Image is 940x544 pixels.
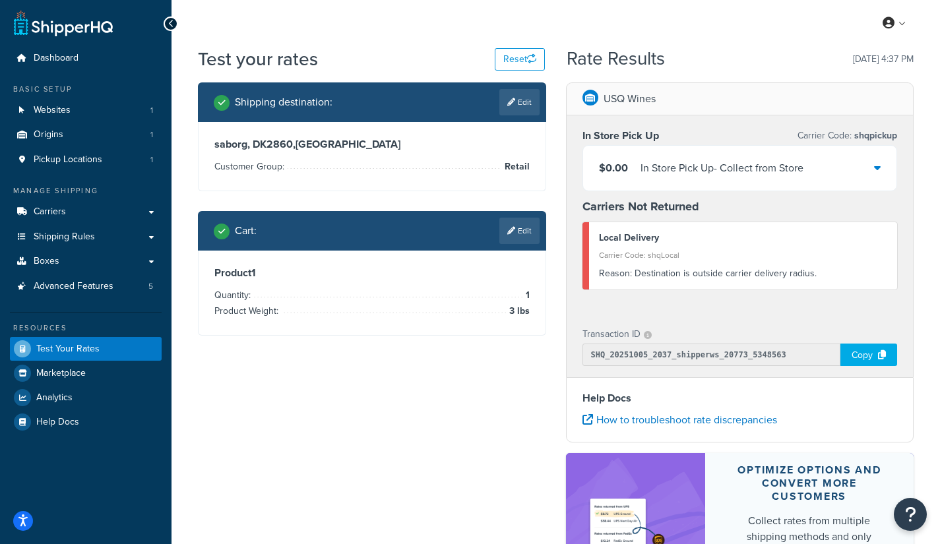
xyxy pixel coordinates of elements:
li: Advanced Features [10,274,162,299]
a: Test Your Rates [10,337,162,361]
a: Marketplace [10,361,162,385]
div: Optimize options and convert more customers [737,464,883,503]
a: Analytics [10,386,162,409]
div: Copy [840,344,897,366]
span: 5 [148,281,153,292]
p: Carrier Code: [798,127,897,145]
span: 1 [150,105,153,116]
span: Quantity: [214,288,254,302]
button: Open Resource Center [894,498,927,531]
p: Transaction ID [582,325,641,344]
a: Origins1 [10,123,162,147]
h4: Help Docs [582,390,898,406]
span: Websites [34,105,71,116]
span: Reason: [599,266,632,280]
span: 1 [150,154,153,166]
span: Product Weight: [214,304,282,318]
a: Shipping Rules [10,225,162,249]
a: Edit [499,89,540,115]
div: Destination is outside carrier delivery radius. [599,264,888,283]
div: In Store Pick Up - Collect from Store [641,159,803,177]
a: Carriers [10,200,162,224]
div: Local Delivery [599,229,888,247]
span: 1 [150,129,153,140]
div: Basic Setup [10,84,162,95]
a: Pickup Locations1 [10,148,162,172]
h3: saborg, DK2860 , [GEOGRAPHIC_DATA] [214,138,530,151]
h1: Test your rates [198,46,318,72]
span: Dashboard [34,53,78,64]
a: How to troubleshoot rate discrepancies [582,412,777,427]
button: Reset [495,48,545,71]
a: Help Docs [10,410,162,434]
a: Boxes [10,249,162,274]
h3: Product 1 [214,266,530,280]
span: Shipping Rules [34,231,95,243]
div: Resources [10,322,162,334]
span: Customer Group: [214,160,288,173]
p: [DATE] 4:37 PM [853,50,914,69]
span: Pickup Locations [34,154,102,166]
a: Advanced Features5 [10,274,162,299]
a: Websites1 [10,98,162,123]
span: Boxes [34,256,59,267]
h2: Rate Results [567,49,665,69]
span: Origins [34,129,63,140]
span: $0.00 [599,160,628,175]
div: Manage Shipping [10,185,162,196]
div: Carrier Code: shqLocal [599,246,888,264]
h3: In Store Pick Up [582,129,659,142]
span: Retail [501,159,530,175]
span: 1 [522,287,530,303]
p: USQ Wines [604,90,656,108]
span: Help Docs [36,417,79,428]
li: Websites [10,98,162,123]
strong: Carriers Not Returned [582,198,699,215]
h2: Cart : [235,225,257,237]
span: Test Your Rates [36,344,100,355]
li: Pickup Locations [10,148,162,172]
span: shqpickup [852,129,897,142]
span: Marketplace [36,368,86,379]
span: 3 lbs [506,303,530,319]
span: Analytics [36,392,73,404]
li: Origins [10,123,162,147]
h2: Shipping destination : [235,96,332,108]
span: Carriers [34,206,66,218]
a: Dashboard [10,46,162,71]
a: Edit [499,218,540,244]
span: Advanced Features [34,281,113,292]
